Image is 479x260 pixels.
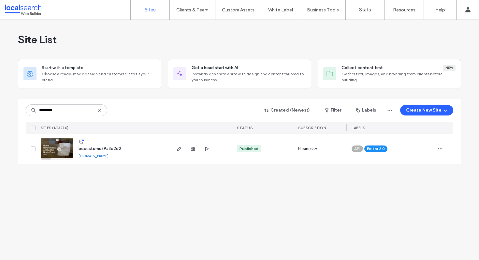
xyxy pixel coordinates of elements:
a: bccustoms39a3e2d2 [79,146,121,151]
span: Help [15,5,28,10]
label: Clients & Team [176,7,209,13]
button: Labels [350,105,382,115]
a: [DOMAIN_NAME] [79,153,109,158]
span: Gather text, images, and branding from clients before building. [341,71,456,83]
span: Choose a ready-made design and customize it to fit your brand. [42,71,156,83]
div: Get a head start with AIInstantly generate a site with design and content tailored to your business. [168,59,311,88]
label: Custom Assets [222,7,254,13]
button: Create New Site [400,105,453,115]
span: Start with a template [42,65,83,71]
div: Start with a templateChoose a ready-made design and customize it to fit your brand. [18,59,161,88]
span: Site List [18,33,57,46]
label: Stats [359,7,371,13]
button: Filter [318,105,348,115]
span: STATUS [237,126,253,130]
div: New [443,65,456,71]
label: Business Tools [307,7,339,13]
span: Instantly generate a site with design and content tailored to your business. [192,71,306,83]
div: Collect content firstNewGather text, images, and branding from clients before building. [318,59,461,88]
label: Help [435,7,445,13]
span: API [354,146,360,152]
button: Created (Newest) [259,105,316,115]
span: Get a head start with AI [192,65,238,71]
span: LABELS [352,126,365,130]
span: Collect content first [341,65,383,71]
span: SUBSCRIPTION [298,126,326,130]
label: White Label [268,7,293,13]
span: Editor 2.0 [367,146,385,152]
span: Business+ [298,145,317,152]
label: Resources [393,7,415,13]
div: Published [239,146,258,152]
label: Sites [145,7,156,13]
span: SITES (1/13270) [41,126,69,130]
